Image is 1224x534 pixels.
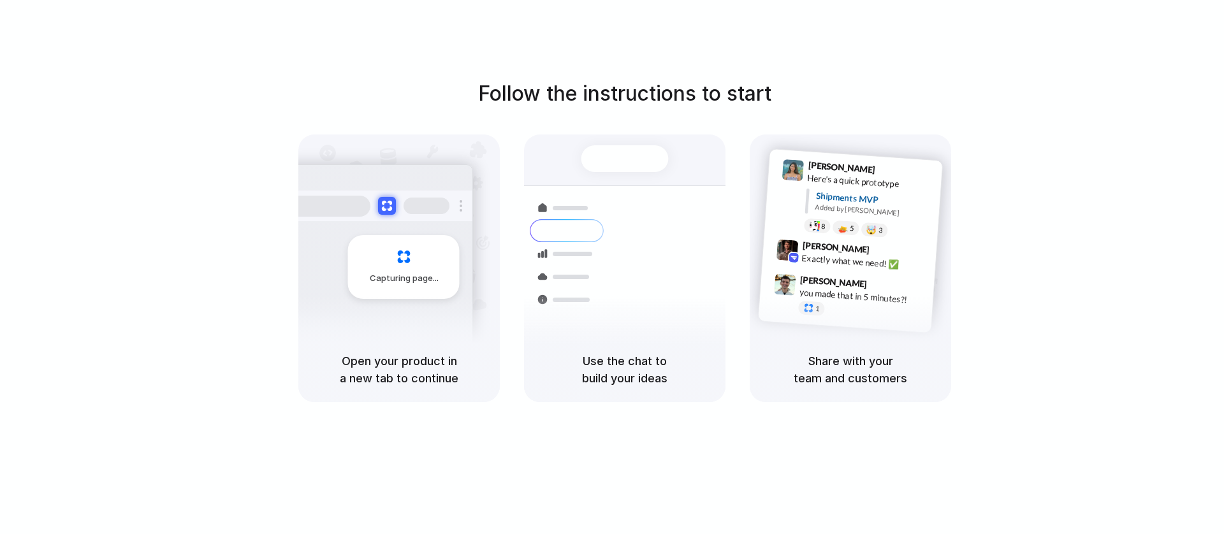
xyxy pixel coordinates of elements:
h5: Use the chat to build your ideas [539,352,710,387]
span: 3 [878,227,883,234]
div: Exactly what we need! ✅ [801,251,929,273]
div: Added by [PERSON_NAME] [815,202,932,220]
h5: Open your product in a new tab to continue [314,352,484,387]
span: 9:42 AM [873,244,900,259]
span: 9:47 AM [871,278,897,294]
div: 🤯 [866,225,877,235]
span: [PERSON_NAME] [800,273,868,291]
div: you made that in 5 minutes?! [799,285,926,307]
h1: Follow the instructions to start [478,78,771,109]
span: [PERSON_NAME] [802,238,870,257]
div: Shipments MVP [815,189,933,210]
span: 8 [821,223,826,230]
span: 9:41 AM [879,164,905,180]
span: 1 [815,305,820,312]
span: 5 [850,225,854,232]
span: [PERSON_NAME] [808,158,875,177]
span: Capturing page [370,272,441,285]
h5: Share with your team and customers [765,352,936,387]
div: Here's a quick prototype [807,171,935,193]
